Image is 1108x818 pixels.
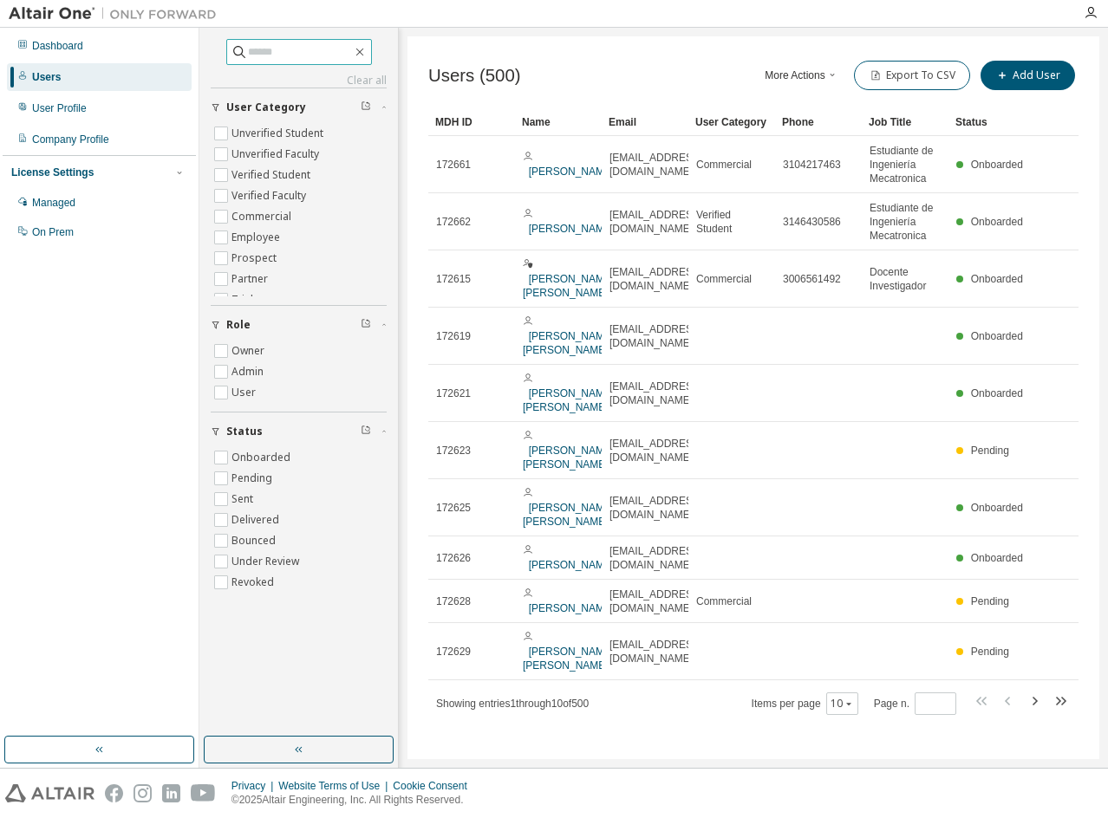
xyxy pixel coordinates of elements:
a: Clear all [211,74,387,88]
span: 172625 [436,501,471,515]
a: [PERSON_NAME] [PERSON_NAME] [523,273,614,299]
div: Phone [782,108,855,136]
p: © 2025 Altair Engineering, Inc. All Rights Reserved. [231,793,478,808]
span: Onboarded [971,159,1023,171]
div: Cookie Consent [393,779,477,793]
span: Commercial [696,158,752,172]
span: Estudiante de Ingeniería Mecatronica [870,201,941,243]
span: 172662 [436,215,471,229]
span: Users (500) [428,66,521,86]
div: Name [522,108,595,136]
div: Dashboard [32,39,83,53]
span: 3006561492 [783,272,841,286]
div: Job Title [869,108,942,136]
label: User [231,382,259,403]
label: Employee [231,227,284,248]
span: Onboarded [971,502,1023,514]
span: Onboarded [971,330,1023,342]
div: License Settings [11,166,94,179]
label: Delivered [231,510,283,530]
div: Email [609,108,681,136]
span: 172626 [436,551,471,565]
label: Admin [231,361,267,382]
span: Estudiante de Ingeniería Mecatronica [870,144,941,185]
button: Add User [981,61,1075,90]
div: Users [32,70,61,84]
span: 172628 [436,594,471,608]
label: Onboarded [231,447,294,468]
div: Privacy [231,779,278,793]
span: Docente Investigador [870,265,941,293]
img: Altair One [9,5,225,23]
span: 172621 [436,386,471,400]
img: youtube.svg [191,784,216,802]
span: Commercial [696,594,752,608]
button: Role [211,306,387,344]
button: 10 [831,697,854,711]
span: User Category [226,101,306,114]
span: Onboarded [971,552,1023,564]
img: instagram.svg [134,784,152,802]
label: Owner [231,341,268,361]
div: User Profile [32,101,87,115]
span: 172615 [436,272,471,286]
span: Page n. [874,692,956,715]
span: [EMAIL_ADDRESS][DOMAIN_NAME] [609,265,702,293]
label: Verified Student [231,165,314,185]
img: facebook.svg [105,784,123,802]
button: Export To CSV [854,61,970,90]
span: Commercial [696,272,752,286]
a: [PERSON_NAME] [529,223,615,235]
label: Prospect [231,248,280,269]
img: altair_logo.svg [5,784,95,802]
label: Bounced [231,530,279,551]
span: 172661 [436,158,471,172]
span: 3104217463 [783,158,841,172]
label: Under Review [231,551,303,572]
span: [EMAIL_ADDRESS][DOMAIN_NAME] [609,494,702,522]
label: Commercial [231,206,295,227]
label: Trial [231,289,257,310]
div: Status [955,108,1028,136]
span: Onboarded [971,387,1023,399]
label: Partner [231,269,271,289]
a: [PERSON_NAME] [PERSON_NAME] [523,445,614,471]
div: Website Terms of Use [278,779,393,793]
a: [PERSON_NAME] [PERSON_NAME] [523,646,614,672]
a: [PERSON_NAME] [529,602,615,614]
label: Verified Faculty [231,185,310,206]
span: [EMAIL_ADDRESS][DOMAIN_NAME] [609,588,702,615]
div: On Prem [32,225,74,239]
span: Clear filter [361,101,371,114]
a: [PERSON_NAME] [PERSON_NAME] [523,502,614,528]
a: [PERSON_NAME] [529,559,615,571]
span: 172629 [436,645,471,659]
span: Clear filter [361,318,371,332]
a: [PERSON_NAME] [529,166,615,178]
span: 172619 [436,329,471,343]
span: 172623 [436,444,471,458]
a: [PERSON_NAME] [PERSON_NAME] [523,387,614,413]
span: [EMAIL_ADDRESS][DOMAIN_NAME] [609,638,702,665]
label: Revoked [231,572,277,593]
span: Pending [971,595,1009,607]
span: [EMAIL_ADDRESS][DOMAIN_NAME] [609,322,702,350]
button: More Actions [760,61,844,90]
label: Sent [231,489,257,510]
span: [EMAIL_ADDRESS][DOMAIN_NAME] [609,208,702,236]
div: Managed [32,196,75,210]
span: Pending [971,646,1009,658]
span: Items per page [752,692,858,715]
a: [PERSON_NAME] [PERSON_NAME] [523,330,614,356]
img: linkedin.svg [162,784,180,802]
button: User Category [211,88,387,127]
div: Company Profile [32,133,109,146]
span: Showing entries 1 through 10 of 500 [436,698,589,710]
span: [EMAIL_ADDRESS][DOMAIN_NAME] [609,544,702,572]
span: Pending [971,445,1009,457]
label: Unverified Faculty [231,144,323,165]
span: Status [226,425,263,438]
span: 3146430586 [783,215,841,229]
span: Onboarded [971,273,1023,285]
label: Unverified Student [231,123,327,144]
